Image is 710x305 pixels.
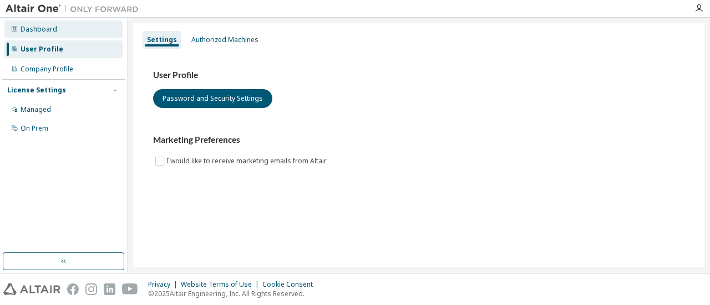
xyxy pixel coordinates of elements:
[181,280,262,289] div: Website Terms of Use
[21,25,57,34] div: Dashboard
[85,283,97,295] img: instagram.svg
[3,283,60,295] img: altair_logo.svg
[148,280,181,289] div: Privacy
[21,105,51,114] div: Managed
[153,135,684,146] h3: Marketing Preferences
[148,289,319,298] p: © 2025 Altair Engineering, Inc. All Rights Reserved.
[191,35,258,44] div: Authorized Machines
[122,283,138,295] img: youtube.svg
[153,89,272,108] button: Password and Security Settings
[21,124,48,133] div: On Prem
[21,65,73,74] div: Company Profile
[166,154,329,168] label: I would like to receive marketing emails from Altair
[6,3,144,14] img: Altair One
[153,70,684,81] h3: User Profile
[147,35,177,44] div: Settings
[7,86,66,95] div: License Settings
[67,283,79,295] img: facebook.svg
[21,45,63,54] div: User Profile
[104,283,115,295] img: linkedin.svg
[262,280,319,289] div: Cookie Consent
